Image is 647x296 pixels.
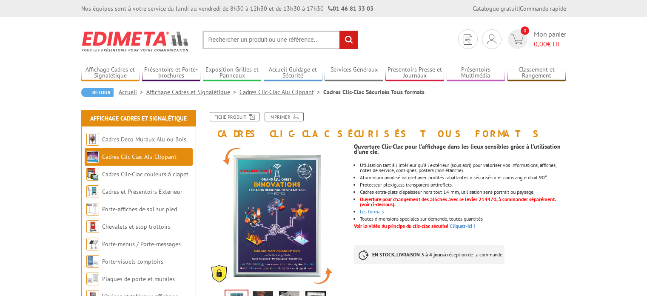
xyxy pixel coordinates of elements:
[354,223,448,229] font: Voir la vidéo du principe du clic-clac sécurisé
[360,163,566,173] li: Utilisation tant à l'intérieur qu'à l'extérieur (sous abri) pour valoriser vos informations, affi...
[210,112,259,121] a: Fiche produit
[354,245,504,264] p: à réception de la commande
[202,31,358,49] input: Rechercher un produit ou une référence...
[328,5,373,12] strong: 01 46 81 33 03
[506,29,566,49] a: devis rapide 0 Mon panier 0,00€ HT
[86,150,99,163] img: Cadres Clic-Clac Alu Clippant
[102,153,177,161] a: Cadres Clic-Clac Alu Clippant
[511,34,524,44] img: devis rapide
[464,34,472,45] img: devis rapide
[86,133,99,146] img: Cadres Deco Muraux Alu ou Bois
[360,182,566,187] li: Protecteur plexiglass transparent antireflets.
[447,66,505,80] a: Présentoirs Multimédia
[534,39,566,49] span: € HT
[102,205,177,213] a: Porte-affiches de sol sur pied
[146,88,239,96] a: Affichage Cadres et Signalétique
[360,196,556,207] font: Ouverture pour changement des affiches avec le levier 214470, à commander séparément. (voir ci-de...
[325,66,383,80] a: Services Généraux
[102,170,188,178] a: Cadres Clic-Clac couleurs à clapet
[203,66,262,80] a: Exposition Grilles et Panneaux
[86,238,99,250] img: Porte-menus / Porte-messages
[86,168,99,181] img: Cadres Clic-Clac couleurs à clapet
[142,66,201,80] a: Présentoirs et Porte-brochures
[360,216,566,221] li: Toutes dimensions spéciales sur demande, toutes quantités
[90,115,187,122] a: Affichage Cadres et Signalétique
[473,5,519,12] a: Catalogue gratuit
[102,135,186,143] a: Cadres Deco Muraux Alu ou Bois
[86,255,99,268] img: Porte-visuels comptoirs
[360,175,566,180] li: Aluminium anodisé naturel avec profilés rabattables « sécurisés » et coins angle droit 90°.
[372,251,444,258] strong: EN STOCK, LIVRAISON 3 à 4 jours
[81,26,190,57] img: Edimeta
[239,88,323,96] a: Cadres Clic-Clac Alu Clippant
[265,112,304,121] a: Imprimer
[102,240,181,248] a: Porte-menus / Porte-messages
[339,31,358,49] input: rechercher
[81,66,140,80] a: Affichage Cadres et Signalétique
[354,223,475,229] a: Voir la vidéo du principe du clic-clac sécuriséCliquez-ici !
[354,143,561,155] strong: Ouverture Clic-Clac pour l'affichage dans les lieux sensibles grâce à l'utilisation d'une clé.
[360,190,566,195] li: Cadres extra-plats d'épaisseur hors tout 14 mm, utilisation sens portrait ou paysage.
[264,66,322,80] a: Accueil Guidage et Sécurité
[119,88,146,96] a: Accueil
[81,4,373,13] div: Nos équipes sont à votre service du lundi au vendredi de 8h30 à 12h30 et de 13h30 à 17h30
[360,208,384,215] a: Les formats
[102,223,171,230] a: Chevalets et stop trottoirs
[520,5,566,12] a: Commande rapide
[487,34,496,44] img: devis rapide
[102,188,182,195] a: Cadres et Présentoirs Extérieur
[86,185,99,198] img: Cadres et Présentoirs Extérieur
[86,273,99,285] img: Plaques de porte et murales
[385,66,444,80] a: Présentoirs Presse et Journaux
[102,275,175,283] a: Plaques de porte et murales
[205,143,348,287] img: cadres_securise_clic_clac_vac950sec.jpg
[102,258,163,265] a: Porte-visuels comptoirs
[521,26,529,35] span: 0
[507,66,566,80] a: Classement et Rangement
[473,4,566,13] div: |
[81,88,114,97] a: Retour
[534,40,547,48] span: 0,00
[86,220,99,233] img: Chevalets et stop trottoirs
[86,203,99,216] img: Porte-affiches de sol sur pied
[534,29,566,49] span: Mon panier
[323,88,425,96] li: Cadres Clic-Clac Sécurisés Tous formats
